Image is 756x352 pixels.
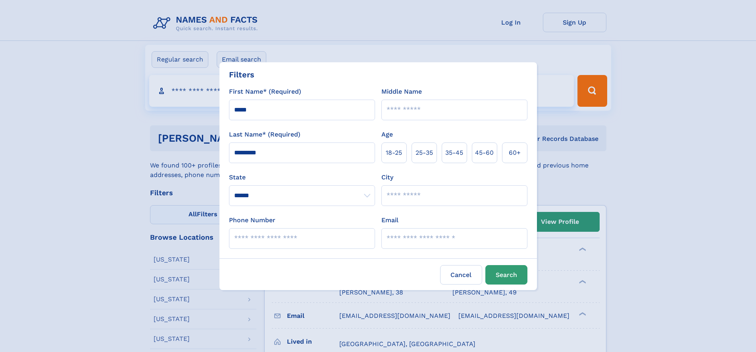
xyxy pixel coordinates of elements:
label: First Name* (Required) [229,87,301,96]
button: Search [485,265,527,285]
span: 45‑60 [475,148,494,158]
label: Phone Number [229,215,275,225]
label: Last Name* (Required) [229,130,300,139]
span: 18‑25 [386,148,402,158]
span: 60+ [509,148,521,158]
label: City [381,173,393,182]
label: Email [381,215,398,225]
label: Middle Name [381,87,422,96]
span: 35‑45 [445,148,463,158]
span: 25‑35 [416,148,433,158]
label: Cancel [440,265,482,285]
label: State [229,173,375,182]
div: Filters [229,69,254,81]
label: Age [381,130,393,139]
